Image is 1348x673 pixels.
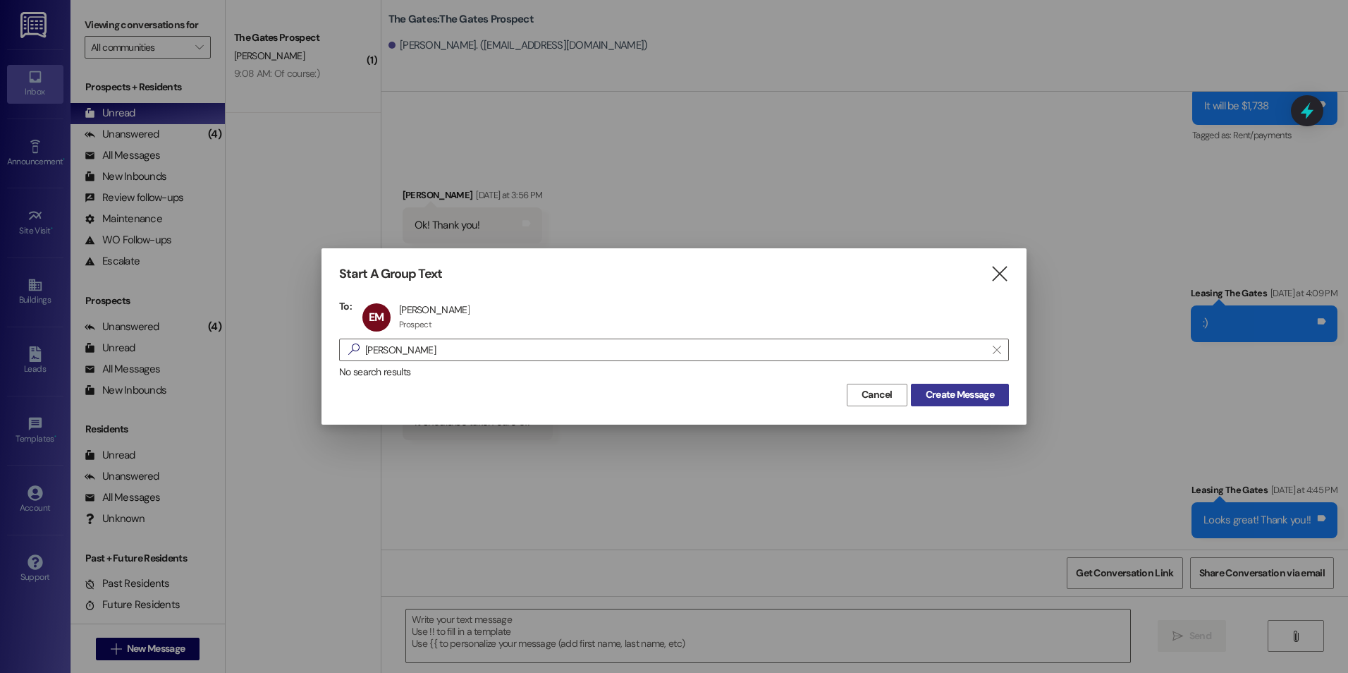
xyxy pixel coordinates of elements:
div: No search results [339,365,1009,380]
div: Prospect [399,319,431,330]
h3: Start A Group Text [339,266,442,282]
button: Create Message [911,384,1009,406]
i:  [993,344,1000,356]
div: [PERSON_NAME] [399,303,470,316]
button: Cancel [847,384,907,406]
span: EM [369,310,384,325]
i:  [990,267,1009,281]
h3: To: [339,300,352,313]
span: Cancel [862,387,893,402]
i:  [343,342,365,357]
button: Clear text [986,339,1008,360]
span: Create Message [926,387,994,402]
input: Search for any contact or apartment [365,340,986,360]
